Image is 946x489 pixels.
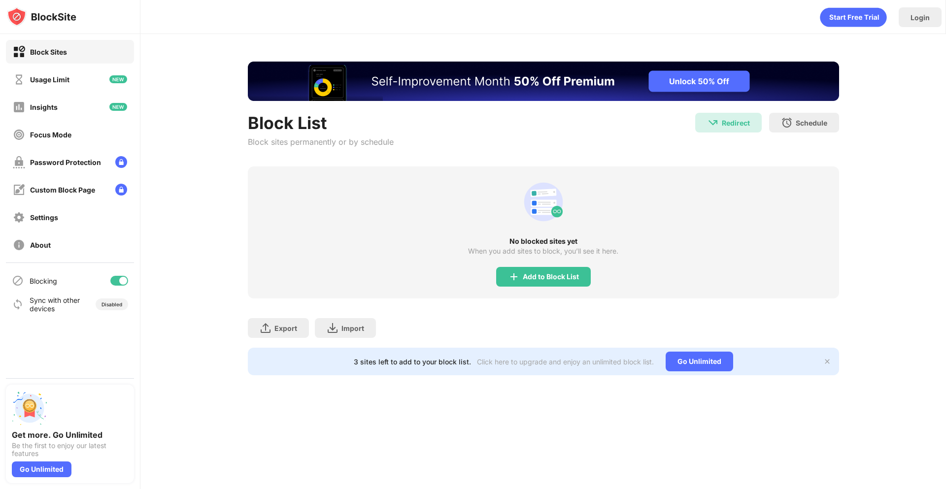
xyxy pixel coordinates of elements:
[274,324,297,332] div: Export
[248,137,394,147] div: Block sites permanently or by schedule
[30,103,58,111] div: Insights
[12,298,24,310] img: sync-icon.svg
[30,277,57,285] div: Blocking
[115,184,127,196] img: lock-menu.svg
[523,273,579,281] div: Add to Block List
[12,461,71,477] div: Go Unlimited
[13,101,25,113] img: insights-off.svg
[468,247,618,255] div: When you add sites to block, you’ll see it here.
[911,13,930,22] div: Login
[12,442,128,457] div: Be the first to enjoy our latest features
[101,301,122,307] div: Disabled
[820,7,887,27] div: animation
[722,119,750,127] div: Redirect
[30,213,58,222] div: Settings
[823,358,831,365] img: x-button.svg
[13,239,25,251] img: about-off.svg
[12,391,47,426] img: push-unlimited.svg
[7,7,76,27] img: logo-blocksite.svg
[30,158,101,166] div: Password Protection
[248,113,394,133] div: Block List
[30,48,67,56] div: Block Sites
[13,156,25,168] img: password-protection-off.svg
[115,156,127,168] img: lock-menu.svg
[13,184,25,196] img: customize-block-page-off.svg
[12,430,128,440] div: Get more. Go Unlimited
[109,103,127,111] img: new-icon.svg
[12,275,24,287] img: blocking-icon.svg
[30,241,51,249] div: About
[30,186,95,194] div: Custom Block Page
[477,358,654,366] div: Click here to upgrade and enjoy an unlimited block list.
[30,75,69,84] div: Usage Limit
[520,178,567,226] div: animation
[248,237,839,245] div: No blocked sites yet
[796,119,827,127] div: Schedule
[341,324,364,332] div: Import
[13,73,25,86] img: time-usage-off.svg
[30,296,80,313] div: Sync with other devices
[248,62,839,101] iframe: Banner
[13,46,25,58] img: block-on.svg
[109,75,127,83] img: new-icon.svg
[13,211,25,224] img: settings-off.svg
[13,129,25,141] img: focus-off.svg
[354,358,471,366] div: 3 sites left to add to your block list.
[666,352,733,371] div: Go Unlimited
[30,130,71,139] div: Focus Mode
